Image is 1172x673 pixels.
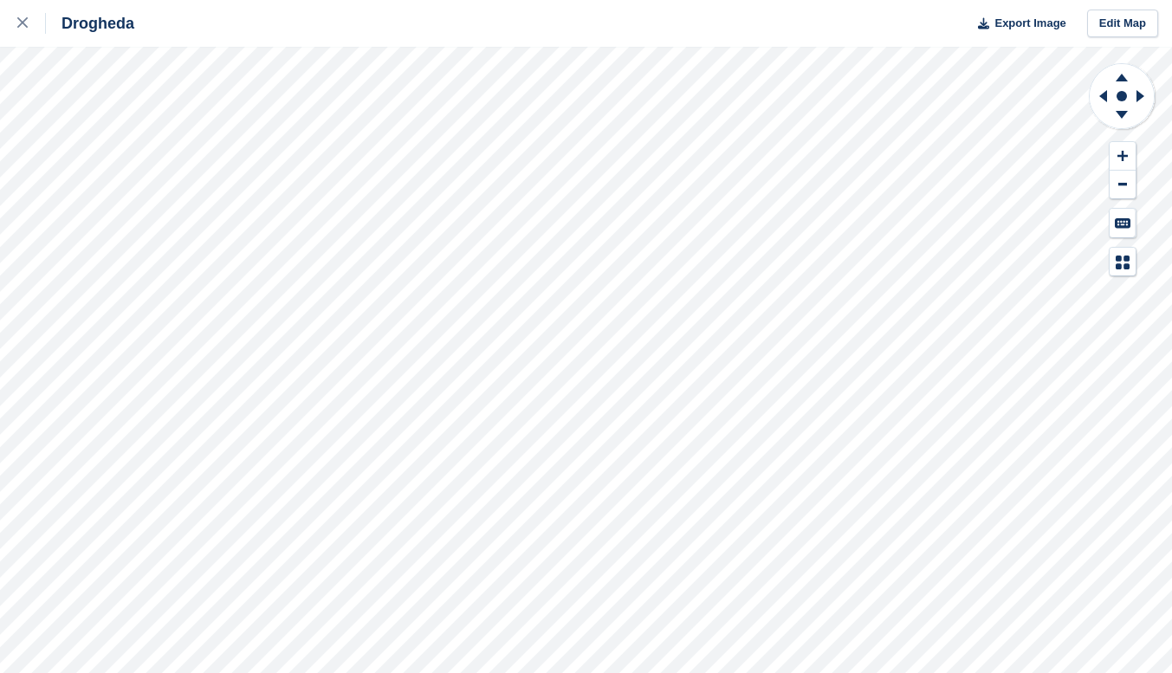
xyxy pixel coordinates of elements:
[1087,10,1158,38] a: Edit Map
[1110,171,1136,199] button: Zoom Out
[968,10,1066,38] button: Export Image
[1110,209,1136,237] button: Keyboard Shortcuts
[994,15,1065,32] span: Export Image
[46,13,134,34] div: Drogheda
[1110,248,1136,276] button: Map Legend
[1110,142,1136,171] button: Zoom In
